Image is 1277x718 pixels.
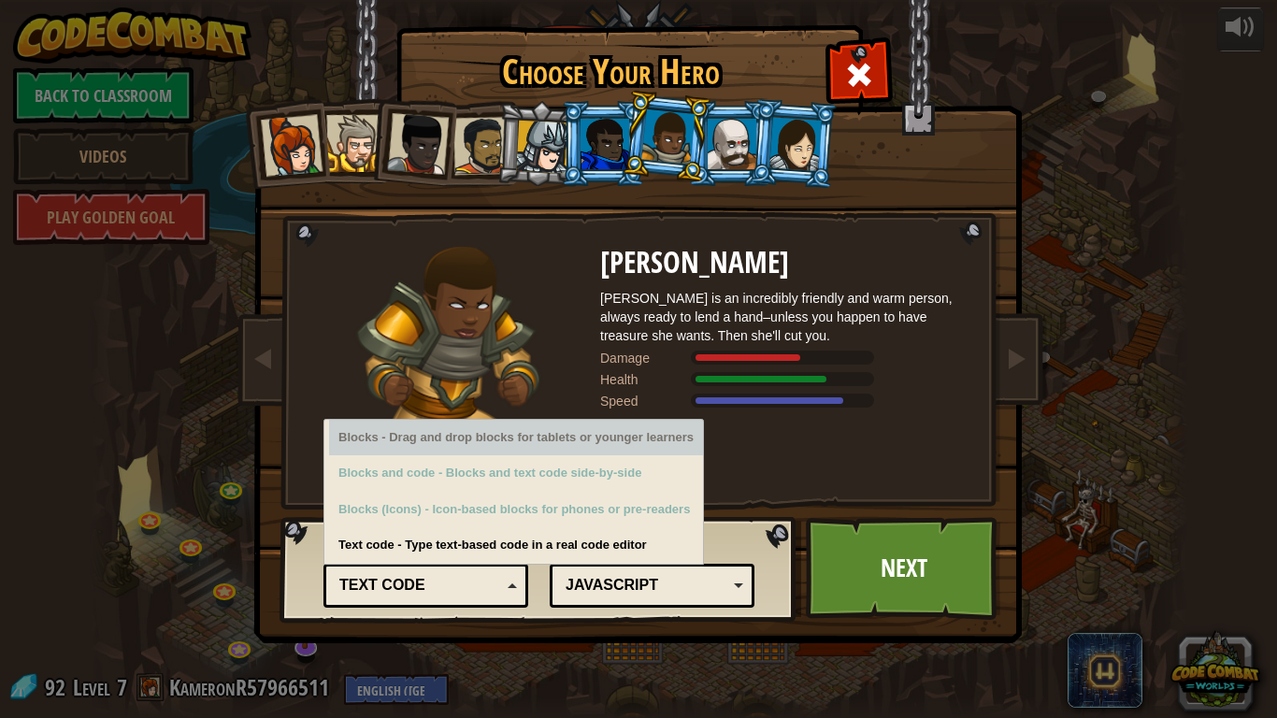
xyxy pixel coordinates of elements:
li: Illia Shieldsmith [749,98,839,189]
div: Speed [600,392,694,410]
div: Gains 100% of listed Warrior armor health. [600,370,974,389]
li: Okar Stompfoot [688,101,772,186]
h1: Choose Your Hero [400,52,821,92]
div: Health [600,370,694,389]
div: [PERSON_NAME] is an incredibly friendly and warm person, always ready to lend a hand–unless you h... [600,289,974,345]
li: Lady Ida Justheart [366,94,458,186]
div: Text code [339,575,501,596]
img: language-selector-background.png [280,517,801,624]
div: Only Supported in CodeCombat Junior [329,492,703,528]
li: Gordon the Stalwart [561,101,645,186]
li: Captain Anya Weston [239,97,331,189]
div: Deals 63% of listed Warrior weapon damage. [600,349,974,367]
h2: [PERSON_NAME] [600,247,974,280]
div: Damage [600,349,694,367]
div: Text code - Type text-based code in a real code editor [329,527,703,564]
div: Only Supported in CodeCombat Junior [329,455,703,492]
li: Hattori Hanzō [495,99,584,189]
li: Sir Tharin Thunderfist [307,98,391,183]
li: Arryn Stonewall [620,90,712,183]
li: Alejandro the Duelist [433,100,519,187]
div: JavaScript [566,575,727,596]
img: raider-pose.png [341,247,547,504]
div: Moves at 14 meters per second. [600,392,974,410]
a: Next [806,517,1001,620]
div: Only Supported in CodeCombat Junior [329,420,703,456]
